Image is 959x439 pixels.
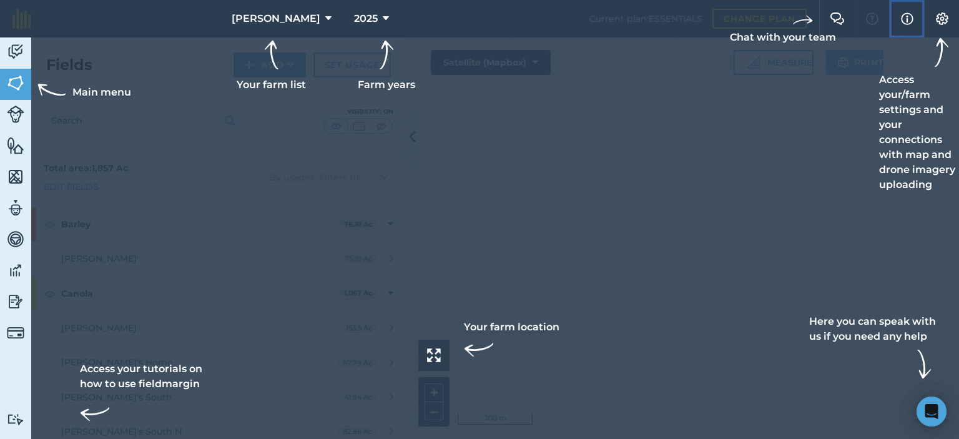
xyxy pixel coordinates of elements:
[418,340,450,371] button: Your farm location
[7,199,24,217] img: svg+xml;base64,PD94bWwgdmVyc2lvbj0iMS4wIiBlbmNvZGluZz0idXRmLTgiPz4KPCEtLSBHZW5lcmF0b3I6IEFkb2JlIE...
[35,77,131,107] div: Main menu
[7,230,24,249] img: svg+xml;base64,PD94bWwgdmVyc2lvbj0iMS4wIiBlbmNvZGluZz0idXRmLTgiPz4KPCEtLSBHZW5lcmF0b3I6IEFkb2JlIE...
[232,11,320,26] span: [PERSON_NAME]
[80,362,210,429] div: Access your tutorials on how to use fieldmargin
[427,348,441,362] img: Four arrows, one pointing top left, one top right, one bottom right and the last bottom left
[901,11,913,26] img: svg+xml;base64,PHN2ZyB4bWxucz0iaHR0cDovL3d3dy53My5vcmcvMjAwMC9zdmciIHdpZHRoPSIxNyIgaGVpZ2h0PSIxNy...
[354,11,378,26] span: 2025
[7,42,24,61] img: svg+xml;base64,PD94bWwgdmVyc2lvbj0iMS4wIiBlbmNvZGluZz0idXRmLTgiPz4KPCEtLSBHZW5lcmF0b3I6IEFkb2JlIE...
[879,37,959,192] div: Access your/farm settings and your connections with map and drone imagery uploading
[7,167,24,186] img: svg+xml;base64,PHN2ZyB4bWxucz0iaHR0cDovL3d3dy53My5vcmcvMjAwMC9zdmciIHdpZHRoPSI1NiIgaGVpZ2h0PSI2MC...
[935,12,950,25] img: A cog icon
[7,261,24,280] img: svg+xml;base64,PD94bWwgdmVyc2lvbj0iMS4wIiBlbmNvZGluZz0idXRmLTgiPz4KPCEtLSBHZW5lcmF0b3I6IEFkb2JlIE...
[7,324,24,342] img: svg+xml;base64,PD94bWwgdmVyc2lvbj0iMS4wIiBlbmNvZGluZz0idXRmLTgiPz4KPCEtLSBHZW5lcmF0b3I6IEFkb2JlIE...
[7,74,24,92] img: svg+xml;base64,PHN2ZyB4bWxucz0iaHR0cDovL3d3dy53My5vcmcvMjAwMC9zdmciIHdpZHRoPSI1NiIgaGVpZ2h0PSI2MC...
[464,320,559,365] div: Your farm location
[730,10,836,45] div: Chat with your team
[830,12,845,25] img: Two speech bubbles overlapping with the left bubble in the forefront
[237,40,306,92] div: Your farm list
[809,314,939,379] div: Here you can speak with us if you need any help
[352,40,421,92] div: Farm years
[7,136,24,155] img: svg+xml;base64,PHN2ZyB4bWxucz0iaHR0cDovL3d3dy53My5vcmcvMjAwMC9zdmciIHdpZHRoPSI1NiIgaGVpZ2h0PSI2MC...
[7,413,24,425] img: svg+xml;base64,PD94bWwgdmVyc2lvbj0iMS4wIiBlbmNvZGluZz0idXRmLTgiPz4KPCEtLSBHZW5lcmF0b3I6IEFkb2JlIE...
[917,397,947,427] div: Open Intercom Messenger
[7,106,24,123] img: svg+xml;base64,PD94bWwgdmVyc2lvbj0iMS4wIiBlbmNvZGluZz0idXRmLTgiPz4KPCEtLSBHZW5lcmF0b3I6IEFkb2JlIE...
[7,292,24,311] img: svg+xml;base64,PD94bWwgdmVyc2lvbj0iMS4wIiBlbmNvZGluZz0idXRmLTgiPz4KPCEtLSBHZW5lcmF0b3I6IEFkb2JlIE...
